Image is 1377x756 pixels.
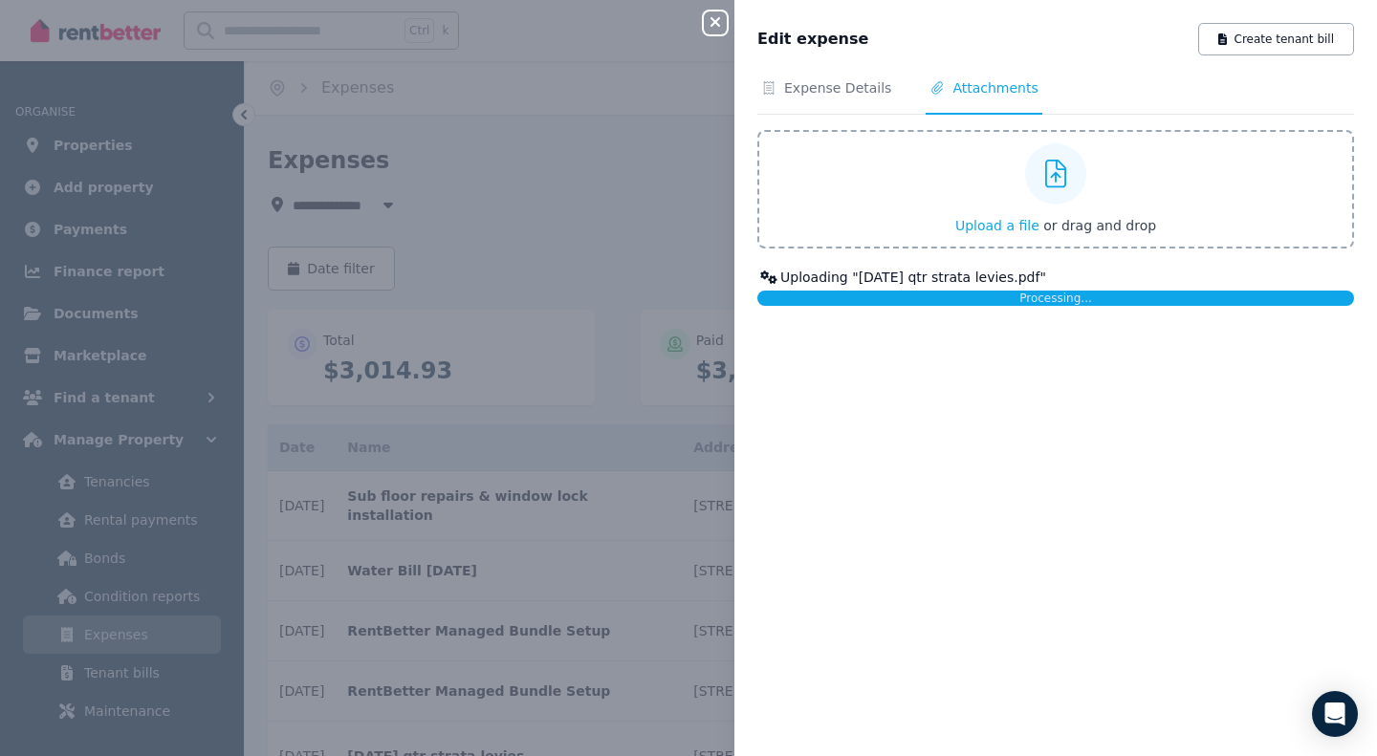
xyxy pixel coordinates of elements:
[1019,292,1092,305] span: Processing...
[1198,23,1354,55] button: Create tenant bill
[955,216,1156,235] button: Upload a file or drag and drop
[757,78,1354,115] nav: Tabs
[757,28,868,51] span: Edit expense
[1312,691,1358,737] div: Open Intercom Messenger
[952,78,1038,97] span: Attachments
[1043,218,1156,233] span: or drag and drop
[955,218,1039,233] span: Upload a file
[784,78,891,97] span: Expense Details
[757,268,1354,287] div: Uploading " [DATE] qtr strata levies.pdf "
